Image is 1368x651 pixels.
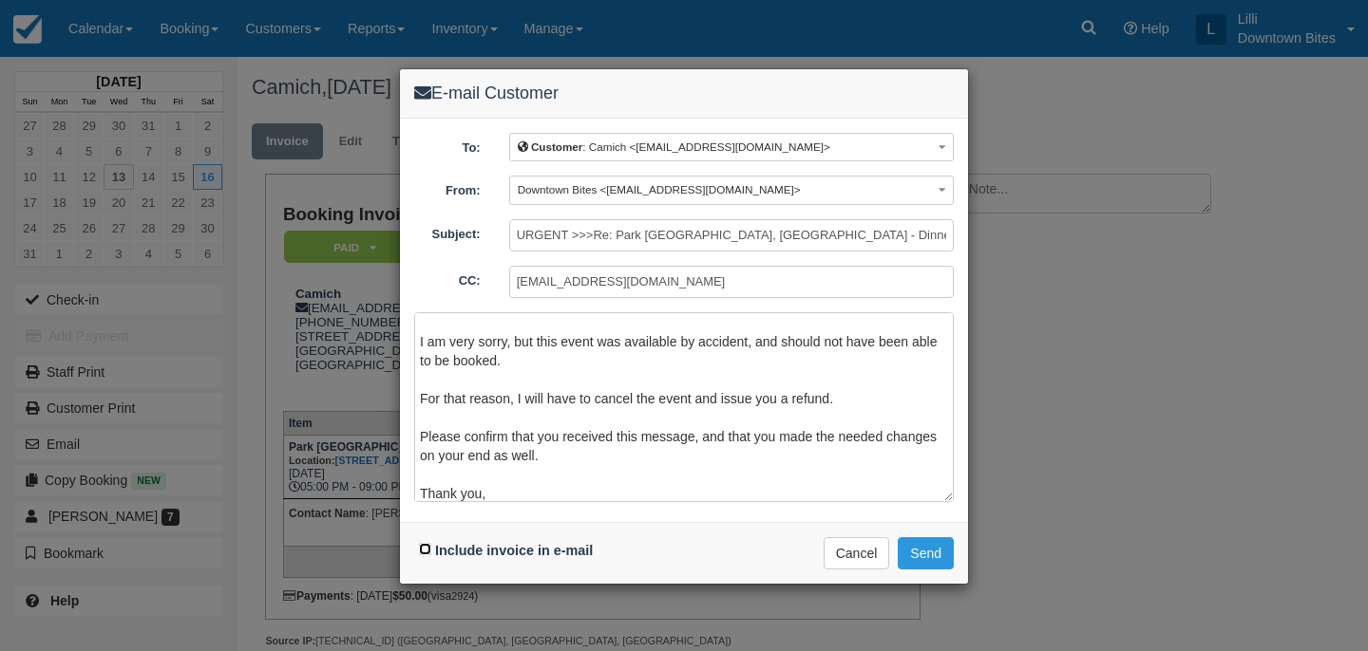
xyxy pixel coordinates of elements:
label: Include invoice in e-mail [435,543,593,558]
span: : Camich <[EMAIL_ADDRESS][DOMAIN_NAME]> [518,140,830,153]
h4: E-mail Customer [414,84,954,103]
b: Customer [531,140,582,153]
label: To: [400,133,495,158]
label: CC: [400,266,495,290]
button: Send [898,537,954,569]
label: Subject: [400,219,495,244]
button: Cancel [824,537,890,569]
button: Downtown Bites <[EMAIL_ADDRESS][DOMAIN_NAME]> [509,176,954,205]
label: From: [400,176,495,200]
button: Customer: Camich <[EMAIL_ADDRESS][DOMAIN_NAME]> [509,133,954,162]
span: Downtown Bites <[EMAIL_ADDRESS][DOMAIN_NAME]> [518,183,801,195]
